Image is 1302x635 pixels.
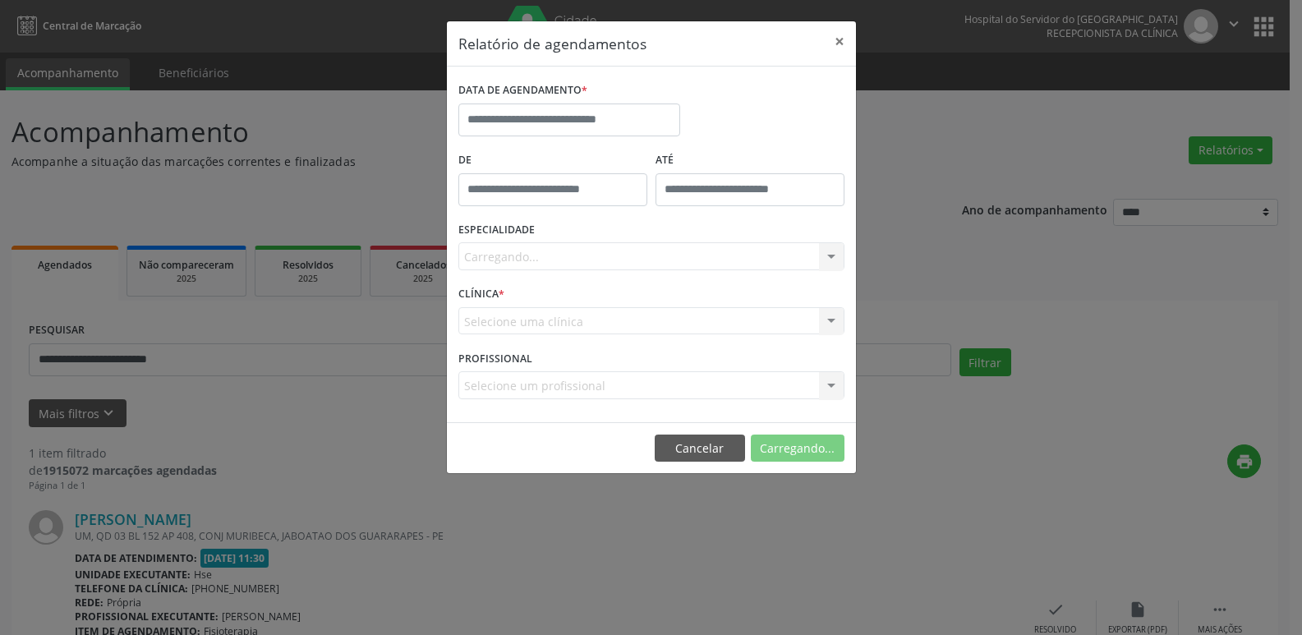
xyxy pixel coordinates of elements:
[458,346,532,371] label: PROFISSIONAL
[823,21,856,62] button: Close
[458,33,646,54] h5: Relatório de agendamentos
[656,148,844,173] label: ATÉ
[458,78,587,104] label: DATA DE AGENDAMENTO
[655,435,745,462] button: Cancelar
[751,435,844,462] button: Carregando...
[458,148,647,173] label: De
[458,282,504,307] label: CLÍNICA
[458,218,535,243] label: ESPECIALIDADE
